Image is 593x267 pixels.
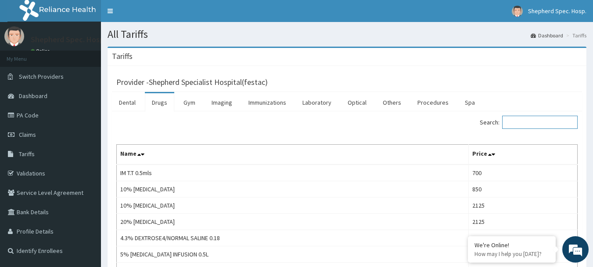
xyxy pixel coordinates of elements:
img: User Image [4,26,24,46]
td: 850 [469,230,578,246]
th: Name [117,145,469,165]
div: We're Online! [474,241,549,249]
td: 2125 [469,214,578,230]
a: Dental [112,93,143,112]
td: IM T.T 0.5mls [117,165,469,181]
a: Gym [176,93,202,112]
a: Procedures [410,93,456,112]
h1: All Tariffs [108,29,586,40]
a: Spa [458,93,482,112]
a: Drugs [145,93,174,112]
input: Search: [502,116,578,129]
td: 700 [469,165,578,181]
textarea: Type your message and hit 'Enter' [4,176,167,206]
a: Imaging [205,93,239,112]
td: 10% [MEDICAL_DATA] [117,198,469,214]
td: 5% [MEDICAL_DATA] INFUSION 0.5L [117,246,469,263]
a: Optical [341,93,374,112]
td: 20% [MEDICAL_DATA] [117,214,469,230]
span: Tariffs [19,150,35,158]
span: Dashboard [19,92,47,100]
label: Search: [480,116,578,129]
span: Shepherd Spec. Hosp. [528,7,586,15]
a: Dashboard [531,32,563,39]
span: We're online! [51,78,121,167]
td: 2125 [469,198,578,214]
img: User Image [512,6,523,17]
a: Laboratory [295,93,338,112]
th: Price [469,145,578,165]
span: Switch Providers [19,73,64,80]
div: Minimize live chat window [144,4,165,26]
img: d_794563401_company_1708531726252_794563401 [16,44,36,66]
a: Immunizations [241,93,293,112]
h3: Tariffs [112,52,133,60]
li: Tariffs [564,32,586,39]
a: Online [31,48,52,54]
p: How may I help you today? [474,250,549,258]
p: Shepherd Spec. Hosp. [31,36,106,44]
div: Chat with us now [46,49,147,61]
td: 4.3% DEXTROSE4/NORMAL SALINE 0.18 [117,230,469,246]
td: 850 [469,181,578,198]
a: Others [376,93,408,112]
span: Claims [19,131,36,139]
td: 10% [MEDICAL_DATA] [117,181,469,198]
h3: Provider - Shepherd Specialist Hospital(festac) [116,78,268,86]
